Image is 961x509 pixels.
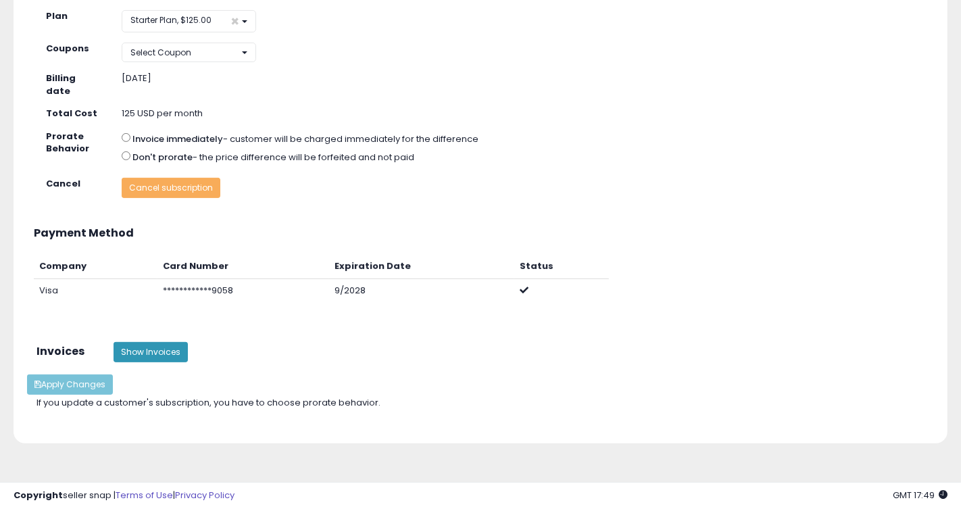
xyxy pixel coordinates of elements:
[34,227,927,239] h3: Payment Method
[14,489,235,502] div: seller snap | |
[112,107,339,120] div: 125 USD per month
[46,177,80,190] strong: Cancel
[122,178,220,198] button: Cancel subscription
[157,255,330,278] th: Card Number
[132,133,223,146] label: Invoice immediately
[46,130,89,155] strong: Prorate Behavior
[893,489,947,502] span: 2025-10-7 17:49 GMT
[112,130,717,168] div: - customer will be charged immediately for the difference - the price difference will be forfeite...
[34,278,157,302] td: Visa
[46,107,97,120] strong: Total Cost
[329,278,514,302] td: 9/2028
[36,345,93,358] h3: Invoices
[114,342,188,362] button: Show Invoices
[122,43,256,62] button: Select Coupon
[26,397,490,410] div: If you update a customer's subscription, you have to choose prorate behavior.
[116,489,173,502] a: Terms of Use
[130,14,212,26] span: Starter Plan, $125.00
[14,489,63,502] strong: Copyright
[132,151,193,164] label: Don't prorate
[230,14,239,28] span: ×
[329,255,514,278] th: Expiration Date
[46,72,76,97] strong: Billing date
[130,47,191,58] span: Select Coupon
[122,72,328,85] div: [DATE]
[122,10,256,32] button: Starter Plan, $125.00 ×
[175,489,235,502] a: Privacy Policy
[46,42,89,55] strong: Coupons
[46,9,68,22] strong: Plan
[34,255,157,278] th: Company
[514,255,609,278] th: Status
[27,374,113,395] button: Apply Changes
